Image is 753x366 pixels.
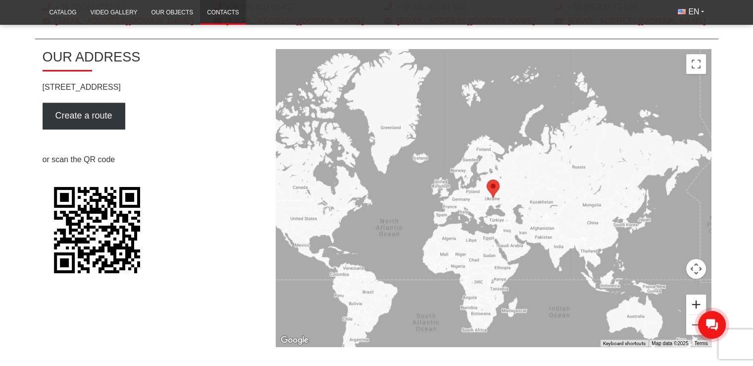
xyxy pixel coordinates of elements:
button: Zoom in [686,295,706,314]
a: Video gallery [84,3,145,22]
a: Our objects [145,3,201,22]
button: Map camera controls [686,259,706,279]
span: EN [688,6,699,17]
a: Terms [694,341,707,346]
a: Contacts [200,3,246,22]
button: EN [671,3,710,21]
button: Zoom out [686,315,706,335]
span: Map data ©2025 [652,341,688,346]
p: or scan the QR code [43,154,260,165]
a: Create a route [43,103,125,129]
a: Catalog [43,3,84,22]
img: Google [278,334,311,347]
button: Toggle fullscreen view [686,54,706,74]
img: English [678,9,686,14]
h2: OUR ADDRESS [43,49,260,71]
button: Keyboard shortcuts [603,340,646,347]
a: Open this area in Google Maps (opens a new window) [278,334,311,347]
p: [STREET_ADDRESS] [43,82,260,93]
